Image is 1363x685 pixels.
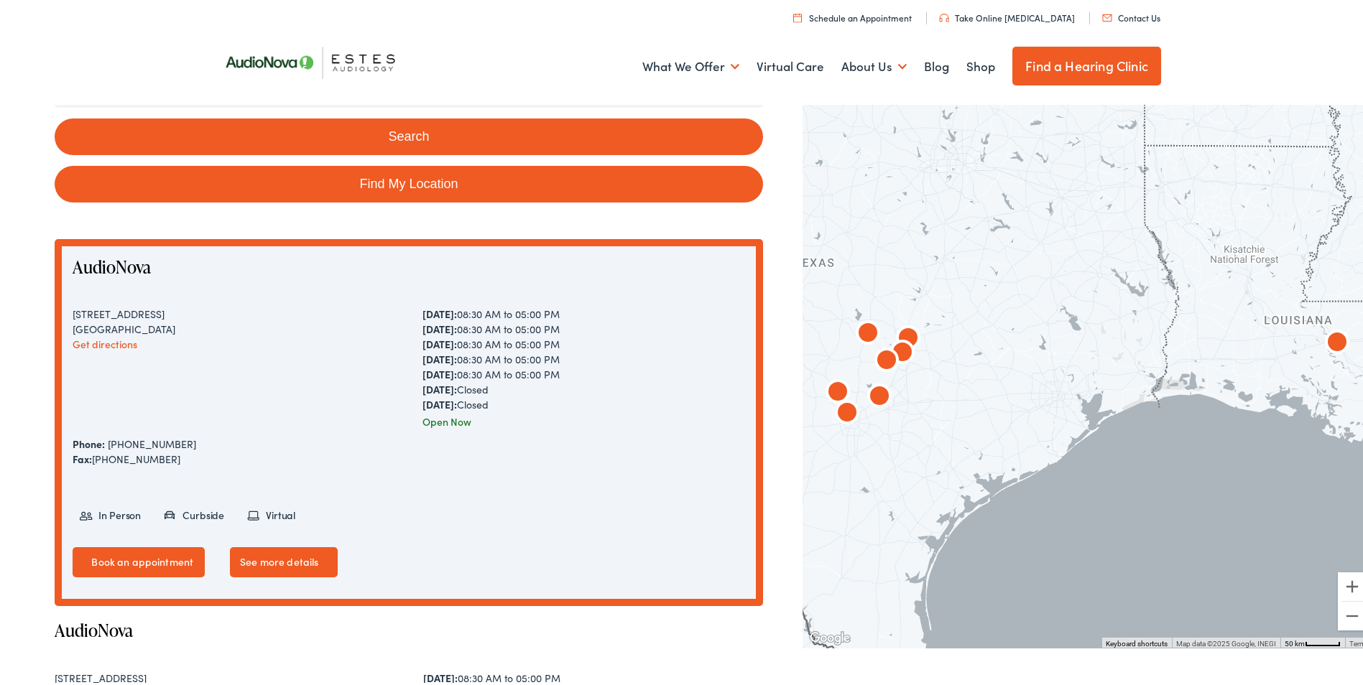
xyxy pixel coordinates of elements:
strong: [DATE]: [422,319,457,333]
a: Take Online [MEDICAL_DATA] [939,9,1075,21]
div: AudioNova [891,320,925,354]
div: AudioNova [862,378,897,412]
a: AudioNova [73,252,151,276]
strong: [DATE]: [422,379,457,393]
div: AudioNova [869,342,904,376]
span: Map data ©2025 Google, INEGI [1176,637,1276,645]
a: Find My Location [55,163,762,200]
a: Find a Hearing Clinic [1012,44,1161,83]
a: Contact Us [1102,9,1160,21]
img: utility icon [793,10,802,19]
img: utility icon [939,11,949,19]
div: AudioNova [821,373,855,408]
strong: [DATE]: [423,668,458,682]
a: Blog [924,37,949,90]
a: Open this area in Google Maps (opens a new window) [806,626,854,645]
div: [STREET_ADDRESS] [55,668,394,683]
li: Curbside [157,500,234,525]
div: AudioNova [830,394,864,429]
strong: Fax: [73,449,92,463]
strong: [DATE]: [422,394,457,409]
img: Google [806,626,854,645]
strong: [DATE]: [422,364,457,378]
a: [PHONE_NUMBER] [108,434,196,448]
button: Search [55,116,762,152]
a: What We Offer [642,37,739,90]
a: About Us [841,37,907,90]
div: AudioNova [1320,324,1354,358]
div: Open Now [422,411,745,427]
div: [STREET_ADDRESS] [73,304,395,319]
a: Get directions [73,334,137,348]
div: AudioNova [851,314,885,349]
a: Schedule an Appointment [793,9,912,21]
li: Virtual [240,500,305,525]
div: [PHONE_NUMBER] [73,449,744,464]
div: [GEOGRAPHIC_DATA] [73,319,395,334]
span: 50 km [1285,637,1305,645]
a: Virtual Care [757,37,824,90]
strong: [DATE]: [422,304,457,318]
div: AudioNova [885,334,920,368]
div: 08:30 AM to 05:00 PM 08:30 AM to 05:00 PM 08:30 AM to 05:00 PM 08:30 AM to 05:00 PM 08:30 AM to 0... [422,304,745,409]
img: utility icon [1102,11,1112,19]
strong: [DATE]: [422,349,457,363]
a: AudioNova [55,615,133,639]
a: Book an appointment [73,544,205,574]
strong: [DATE]: [422,334,457,348]
strong: Phone: [73,434,105,448]
a: Shop [966,37,995,90]
li: In Person [73,500,151,525]
a: See more details [230,544,338,574]
button: Map Scale: 50 km per 46 pixels [1280,635,1345,645]
button: Keyboard shortcuts [1106,636,1168,646]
